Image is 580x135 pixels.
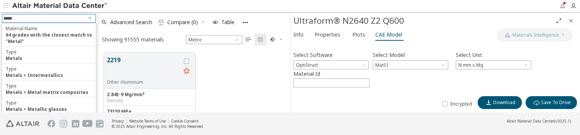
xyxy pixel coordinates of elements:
[258,37,264,43] i: 
[373,49,405,60] label: Select Model
[107,109,193,115] div: 73150 MPa
[375,29,402,41] span: CAE Model
[107,55,180,79] button: 2219
[221,20,234,25] span: Table
[450,101,472,107] span: Encrypted
[6,83,17,89] span: Type
[456,49,482,60] label: Select Unit
[110,20,152,25] span: Advanced Search
[534,100,540,106] i: 
[84,14,96,23] button: Clear text
[541,100,571,106] span: Save To Drive
[373,60,448,69] span: MatS1
[245,37,251,43] i: 
[112,118,124,124] a: Privacy
[504,32,511,38] img: AI Copilot
[112,124,204,129] div: © 2025 Altair Engineering, Inc. All Rights Reserved.
[167,20,198,25] span: Compare (0)
[267,34,286,46] button: Theme
[6,55,22,61] div: Metals
[107,98,193,104] div: Density
[242,34,255,46] button: Table View
[180,65,193,77] button: Favorite
[553,15,565,27] button: Full Screen
[6,72,63,78] div: Metals > Intermetallics
[512,32,559,38] span: Materials Intelligence
[497,29,572,41] button: AI CopilotMaterials Intelligence
[293,29,304,41] span: Info
[186,35,242,44] div: Unit System
[293,15,553,27] div: Ultraform® N2640 Z2 Q600
[107,79,180,85] div: Other Aluminium
[456,60,531,69] div: Unit
[6,120,39,127] img: Altair Engineering
[293,89,342,100] label: Select Temperature
[270,37,276,43] i: 
[373,60,448,69] div: Model
[294,79,369,87] input: Start Number
[6,89,88,95] div: Metals > Metal matrix composites
[315,29,340,41] span: Properties
[98,47,290,113] div: grid
[255,34,267,46] button: Tile View
[158,19,164,25] i: 
[293,60,369,69] span: OptiStruct
[6,32,92,44] div: 64 grades with the closest match to "Metal"
[456,60,531,69] span: N mm s Mg
[6,49,17,55] span: Type
[493,100,515,106] span: Download
[526,96,577,109] button: Save To Drive
[507,118,554,124] span: Altair Material Data Center
[565,15,577,27] button: Close
[107,92,193,98] div: 2.84E-9 Mg/mm³
[186,35,242,44] span: Metric
[352,29,365,41] span: Plots
[293,69,370,78] label: Material Id
[293,60,369,69] div: Software
[6,100,17,106] span: Type
[6,106,67,112] div: Metals > Metallic glasses
[12,2,108,10] img: Altair Material Data Center
[171,118,199,124] a: Cookie Consent
[507,118,571,124] div: (v2025.1)
[129,118,166,124] a: Website Terms of Use
[293,49,333,60] label: Select Software
[6,25,37,32] span: Material Name
[102,36,164,43] div: Showing 91555 materials
[478,96,522,109] button: Download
